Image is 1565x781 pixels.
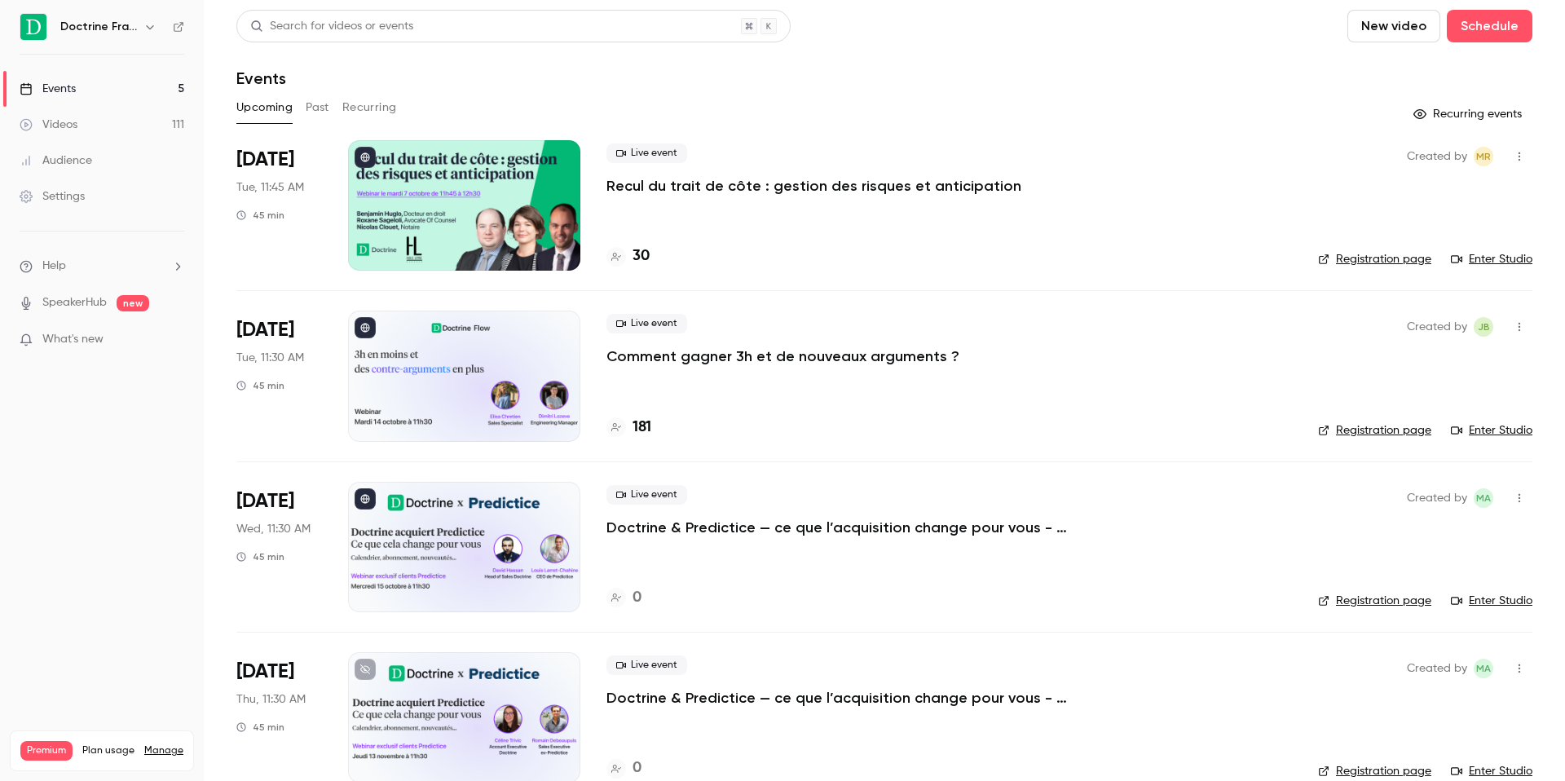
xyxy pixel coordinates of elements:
iframe: Noticeable Trigger [165,333,184,347]
span: Created by [1407,488,1467,508]
a: Doctrine & Predictice — ce que l’acquisition change pour vous - Session 1 [606,518,1095,537]
a: Registration page [1318,763,1431,779]
span: What's new [42,331,104,348]
h4: 0 [633,587,641,609]
span: [DATE] [236,317,294,343]
a: 181 [606,417,651,439]
a: Registration page [1318,422,1431,439]
span: Thu, 11:30 AM [236,691,306,708]
span: Marie Agard [1474,488,1493,508]
div: Oct 15 Wed, 11:30 AM (Europe/Paris) [236,482,322,612]
a: Recul du trait de côte : gestion des risques et anticipation [606,176,1021,196]
h4: 30 [633,245,650,267]
img: Doctrine France [20,14,46,40]
button: Recurring [342,95,397,121]
span: Created by [1407,317,1467,337]
div: Settings [20,188,85,205]
span: Tue, 11:45 AM [236,179,304,196]
span: new [117,295,149,311]
h4: 0 [633,757,641,779]
a: SpeakerHub [42,294,107,311]
button: Recurring events [1406,101,1532,127]
span: Live event [606,485,687,505]
div: 45 min [236,550,284,563]
li: help-dropdown-opener [20,258,184,275]
div: Search for videos or events [250,18,413,35]
button: New video [1347,10,1440,42]
span: Created by [1407,659,1467,678]
button: Schedule [1447,10,1532,42]
a: Doctrine & Predictice — ce que l’acquisition change pour vous - Session 2 [606,688,1095,708]
button: Past [306,95,329,121]
div: Audience [20,152,92,169]
div: 45 min [236,379,284,392]
span: Premium [20,741,73,761]
h6: Doctrine France [60,19,137,35]
span: Tue, 11:30 AM [236,350,304,366]
span: Marguerite Rubin de Cervens [1474,147,1493,166]
span: Live event [606,143,687,163]
span: Plan usage [82,744,134,757]
a: 30 [606,245,650,267]
span: Live event [606,314,687,333]
h4: 181 [633,417,651,439]
span: Marie Agard [1474,659,1493,678]
a: Comment gagner 3h et de nouveaux arguments ? [606,346,959,366]
a: 0 [606,757,641,779]
span: [DATE] [236,659,294,685]
div: Events [20,81,76,97]
a: Registration page [1318,593,1431,609]
span: MA [1476,488,1491,508]
div: Oct 7 Tue, 11:45 AM (Europe/Paris) [236,140,322,271]
a: Enter Studio [1451,422,1532,439]
span: JB [1478,317,1490,337]
span: Justine Burel [1474,317,1493,337]
h1: Events [236,68,286,88]
span: Help [42,258,66,275]
span: Wed, 11:30 AM [236,521,311,537]
div: Oct 14 Tue, 11:30 AM (Europe/Paris) [236,311,322,441]
div: 45 min [236,209,284,222]
a: Manage [144,744,183,757]
a: Enter Studio [1451,251,1532,267]
button: Upcoming [236,95,293,121]
a: 0 [606,587,641,609]
a: Enter Studio [1451,593,1532,609]
a: Enter Studio [1451,763,1532,779]
span: Created by [1407,147,1467,166]
span: MA [1476,659,1491,678]
span: [DATE] [236,147,294,173]
div: Videos [20,117,77,133]
div: 45 min [236,721,284,734]
span: [DATE] [236,488,294,514]
span: Live event [606,655,687,675]
a: Registration page [1318,251,1431,267]
span: MR [1476,147,1491,166]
